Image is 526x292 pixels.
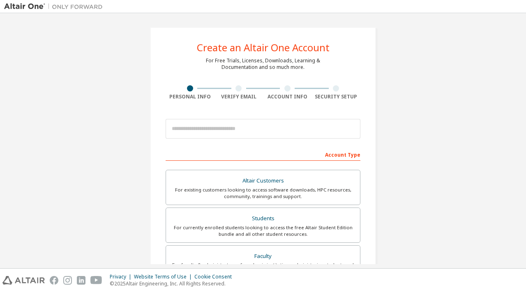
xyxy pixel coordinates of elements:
p: © 2025 Altair Engineering, Inc. All Rights Reserved. [110,280,237,287]
div: Privacy [110,274,134,280]
img: youtube.svg [90,276,102,285]
img: facebook.svg [50,276,58,285]
div: For existing customers looking to access software downloads, HPC resources, community, trainings ... [171,187,355,200]
div: Account Info [263,94,312,100]
div: Website Terms of Use [134,274,194,280]
div: Personal Info [166,94,215,100]
div: Account Type [166,148,360,161]
div: For faculty & administrators of academic institutions administering students and accessing softwa... [171,262,355,275]
img: Altair One [4,2,107,11]
div: For Free Trials, Licenses, Downloads, Learning & Documentation and so much more. [206,57,320,71]
div: Create an Altair One Account [197,43,330,52]
div: Students [171,213,355,224]
div: Altair Customers [171,175,355,187]
div: Cookie Consent [194,274,237,280]
div: Faculty [171,251,355,262]
img: instagram.svg [63,276,72,285]
div: Verify Email [215,94,263,100]
div: For currently enrolled students looking to access the free Altair Student Edition bundle and all ... [171,224,355,237]
div: Security Setup [312,94,361,100]
img: altair_logo.svg [2,276,45,285]
img: linkedin.svg [77,276,85,285]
